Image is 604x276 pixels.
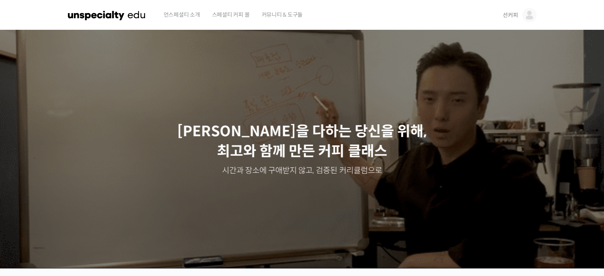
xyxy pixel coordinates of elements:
span: 설정 [123,222,132,228]
a: 설정 [102,210,152,230]
span: 선커피 [503,12,518,19]
p: [PERSON_NAME]을 다하는 당신을 위해, 최고와 함께 만든 커피 클래스 [8,122,596,162]
span: 홈 [25,222,30,228]
a: 홈 [2,210,52,230]
span: 대화 [73,222,82,229]
a: 대화 [52,210,102,230]
p: 시간과 장소에 구애받지 않고, 검증된 커리큘럼으로 [8,165,596,176]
